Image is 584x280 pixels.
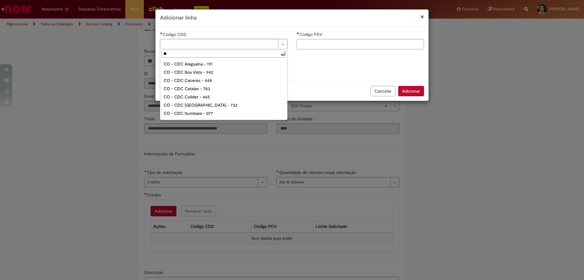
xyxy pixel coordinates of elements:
[162,118,286,126] div: CO - CDC Rio Branco - 572
[162,76,286,85] div: CO - CDC Caceres - 448
[162,60,286,68] div: CO - CDC Araguaina - 191
[162,101,286,109] div: CO - CDC [GEOGRAPHIC_DATA] - 732
[162,109,286,118] div: CO - CDC Itumbiara - 077
[162,85,286,93] div: CO - CDC Catalao - 783
[162,93,286,101] div: CO - CDC Colider - 465
[160,59,287,120] ul: Código CDD
[162,68,286,76] div: CO - CDC Boa Vista - 942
